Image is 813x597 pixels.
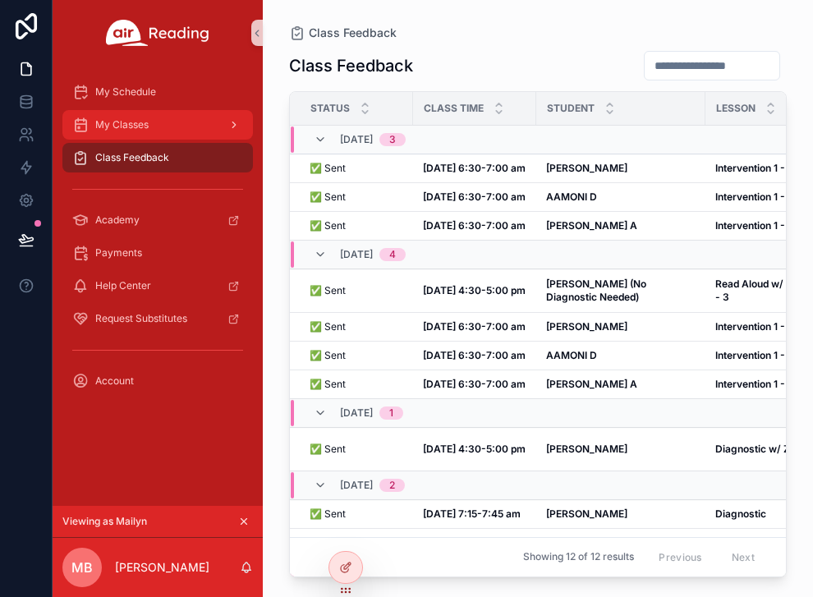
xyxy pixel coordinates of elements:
[424,102,484,115] span: Class Time
[310,102,350,115] span: Status
[310,378,346,391] span: ✅ Sent
[310,284,346,297] span: ✅ Sent
[289,54,413,77] h1: Class Feedback
[423,284,526,296] strong: [DATE] 4:30-5:00 pm
[546,320,696,333] a: [PERSON_NAME]
[523,551,634,564] span: Showing 12 of 12 results
[310,219,346,232] span: ✅ Sent
[423,320,526,333] strong: [DATE] 6:30-7:00 am
[310,378,403,391] a: ✅ Sent
[62,77,253,107] a: My Schedule
[715,507,766,520] strong: Diagnostic
[423,507,521,520] strong: [DATE] 7:15-7:45 am
[95,151,169,164] span: Class Feedback
[546,191,696,204] a: AAMONI D
[423,191,526,204] a: [DATE] 6:30-7:00 am
[62,366,253,396] a: Account
[340,133,373,146] span: [DATE]
[95,279,151,292] span: Help Center
[310,349,403,362] a: ✅ Sent
[546,507,627,520] strong: [PERSON_NAME]
[423,349,526,361] strong: [DATE] 6:30-7:00 am
[546,191,597,203] strong: AAMONI D
[423,536,526,549] a: [DATE] 7:15-7:45 am
[115,559,209,576] p: [PERSON_NAME]
[95,214,140,227] span: Academy
[62,205,253,235] a: Academy
[547,102,595,115] span: Student
[546,536,696,549] a: [PERSON_NAME]
[546,443,696,456] a: [PERSON_NAME]
[310,349,346,362] span: ✅ Sent
[62,110,253,140] a: My Classes
[310,162,403,175] a: ✅ Sent
[715,536,766,549] strong: Diagnostic
[423,320,526,333] a: [DATE] 6:30-7:00 am
[546,443,627,455] strong: [PERSON_NAME]
[310,219,403,232] a: ✅ Sent
[423,162,526,175] a: [DATE] 6:30-7:00 am
[62,304,253,333] a: Request Substitutes
[310,443,403,456] a: ✅ Sent
[389,133,396,146] div: 3
[546,536,627,549] strong: [PERSON_NAME]
[340,248,373,261] span: [DATE]
[62,143,253,172] a: Class Feedback
[95,85,156,99] span: My Schedule
[310,320,346,333] span: ✅ Sent
[62,515,147,528] span: Viewing as Mailyn
[546,320,627,333] strong: [PERSON_NAME]
[53,66,263,417] div: scrollable content
[546,378,637,390] strong: [PERSON_NAME] A
[546,278,649,303] strong: [PERSON_NAME] (No Diagnostic Needed)
[423,507,526,521] a: [DATE] 7:15-7:45 am
[95,246,142,259] span: Payments
[310,536,346,549] span: ✅ Sent
[310,191,403,204] a: ✅ Sent
[546,378,696,391] a: [PERSON_NAME] A
[289,25,397,41] a: Class Feedback
[389,248,396,261] div: 4
[423,219,526,232] a: [DATE] 6:30-7:00 am
[546,278,696,304] a: [PERSON_NAME] (No Diagnostic Needed)
[340,479,373,492] span: [DATE]
[310,507,403,521] a: ✅ Sent
[423,191,526,203] strong: [DATE] 6:30-7:00 am
[423,378,526,390] strong: [DATE] 6:30-7:00 am
[423,443,526,456] a: [DATE] 4:30-5:00 pm
[389,406,393,420] div: 1
[95,374,134,388] span: Account
[546,349,696,362] a: AAMONI D
[423,162,526,174] strong: [DATE] 6:30-7:00 am
[106,20,209,46] img: App logo
[389,479,395,492] div: 2
[310,320,403,333] a: ✅ Sent
[95,118,149,131] span: My Classes
[423,219,526,232] strong: [DATE] 6:30-7:00 am
[546,349,597,361] strong: AAMONI D
[62,238,253,268] a: Payments
[310,443,346,456] span: ✅ Sent
[546,162,696,175] a: [PERSON_NAME]
[423,443,526,455] strong: [DATE] 4:30-5:00 pm
[546,219,696,232] a: [PERSON_NAME] A
[71,558,93,577] span: MB
[546,219,637,232] strong: [PERSON_NAME] A
[546,507,696,521] a: [PERSON_NAME]
[62,271,253,301] a: Help Center
[423,284,526,297] a: [DATE] 4:30-5:00 pm
[423,378,526,391] a: [DATE] 6:30-7:00 am
[310,507,346,521] span: ✅ Sent
[423,349,526,362] a: [DATE] 6:30-7:00 am
[340,406,373,420] span: [DATE]
[716,102,756,115] span: Lesson
[95,312,187,325] span: Request Substitutes
[423,536,521,549] strong: [DATE] 7:15-7:45 am
[310,191,346,204] span: ✅ Sent
[310,536,403,549] a: ✅ Sent
[546,162,627,174] strong: [PERSON_NAME]
[310,284,403,297] a: ✅ Sent
[309,25,397,41] span: Class Feedback
[310,162,346,175] span: ✅ Sent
